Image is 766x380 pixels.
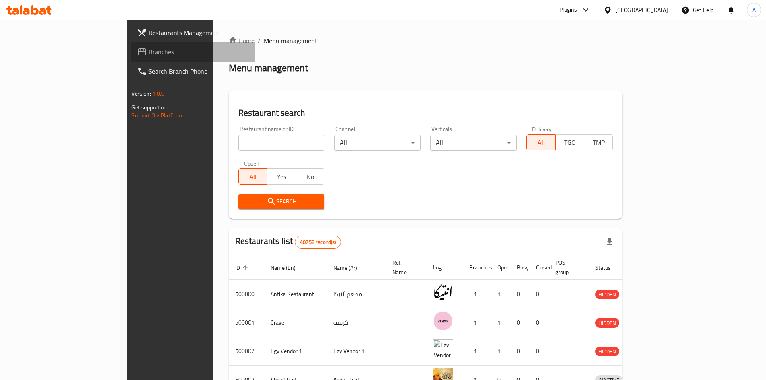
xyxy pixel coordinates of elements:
[295,238,341,246] span: 40758 record(s)
[238,168,267,185] button: All
[299,171,321,183] span: No
[131,42,255,62] a: Branches
[433,339,453,359] img: Egy Vendor 1
[463,337,491,366] td: 1
[258,36,261,45] li: /
[131,110,183,121] a: Support.OpsPlatform
[244,160,259,166] label: Upsell
[530,137,552,148] span: All
[430,135,517,151] div: All
[595,318,619,328] div: HIDDEN
[264,337,327,366] td: Egy Vendor 1
[148,66,249,76] span: Search Branch Phone
[463,255,491,280] th: Branches
[131,102,168,113] span: Get support on:
[235,235,341,249] h2: Restaurants list
[238,194,325,209] button: Search
[131,88,151,99] span: Version:
[327,280,386,308] td: مطعم أنتيكا
[491,308,510,337] td: 1
[530,337,549,366] td: 0
[271,263,306,273] span: Name (En)
[148,28,249,37] span: Restaurants Management
[327,308,386,337] td: كرييف
[491,337,510,366] td: 1
[238,135,325,151] input: Search for restaurant name or ID..
[600,232,619,252] div: Export file
[555,258,579,277] span: POS group
[229,36,623,45] nav: breadcrumb
[526,134,555,150] button: All
[510,280,530,308] td: 0
[131,23,255,42] a: Restaurants Management
[245,197,318,207] span: Search
[242,171,264,183] span: All
[264,36,317,45] span: Menu management
[530,280,549,308] td: 0
[491,280,510,308] td: 1
[595,263,621,273] span: Status
[532,126,552,132] label: Delivery
[235,263,251,273] span: ID
[433,311,453,331] img: Crave
[433,282,453,302] img: Antika Restaurant
[559,137,581,148] span: TGO
[148,47,249,57] span: Branches
[491,255,510,280] th: Open
[296,168,324,185] button: No
[530,255,549,280] th: Closed
[595,347,619,356] span: HIDDEN
[131,62,255,81] a: Search Branch Phone
[264,280,327,308] td: Antika Restaurant
[295,236,341,249] div: Total records count
[271,171,293,183] span: Yes
[392,258,417,277] span: Ref. Name
[595,318,619,328] span: HIDDEN
[238,107,613,119] h2: Restaurant search
[334,135,421,151] div: All
[595,290,619,299] span: HIDDEN
[615,6,668,14] div: [GEOGRAPHIC_DATA]
[555,134,584,150] button: TGO
[584,134,613,150] button: TMP
[559,5,577,15] div: Plugins
[267,168,296,185] button: Yes
[152,88,165,99] span: 1.0.0
[587,137,610,148] span: TMP
[530,308,549,337] td: 0
[327,337,386,366] td: Egy Vendor 1
[463,280,491,308] td: 1
[229,62,308,74] h2: Menu management
[264,308,327,337] td: Crave
[510,337,530,366] td: 0
[510,308,530,337] td: 0
[752,6,756,14] span: A
[463,308,491,337] td: 1
[510,255,530,280] th: Busy
[427,255,463,280] th: Logo
[333,263,368,273] span: Name (Ar)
